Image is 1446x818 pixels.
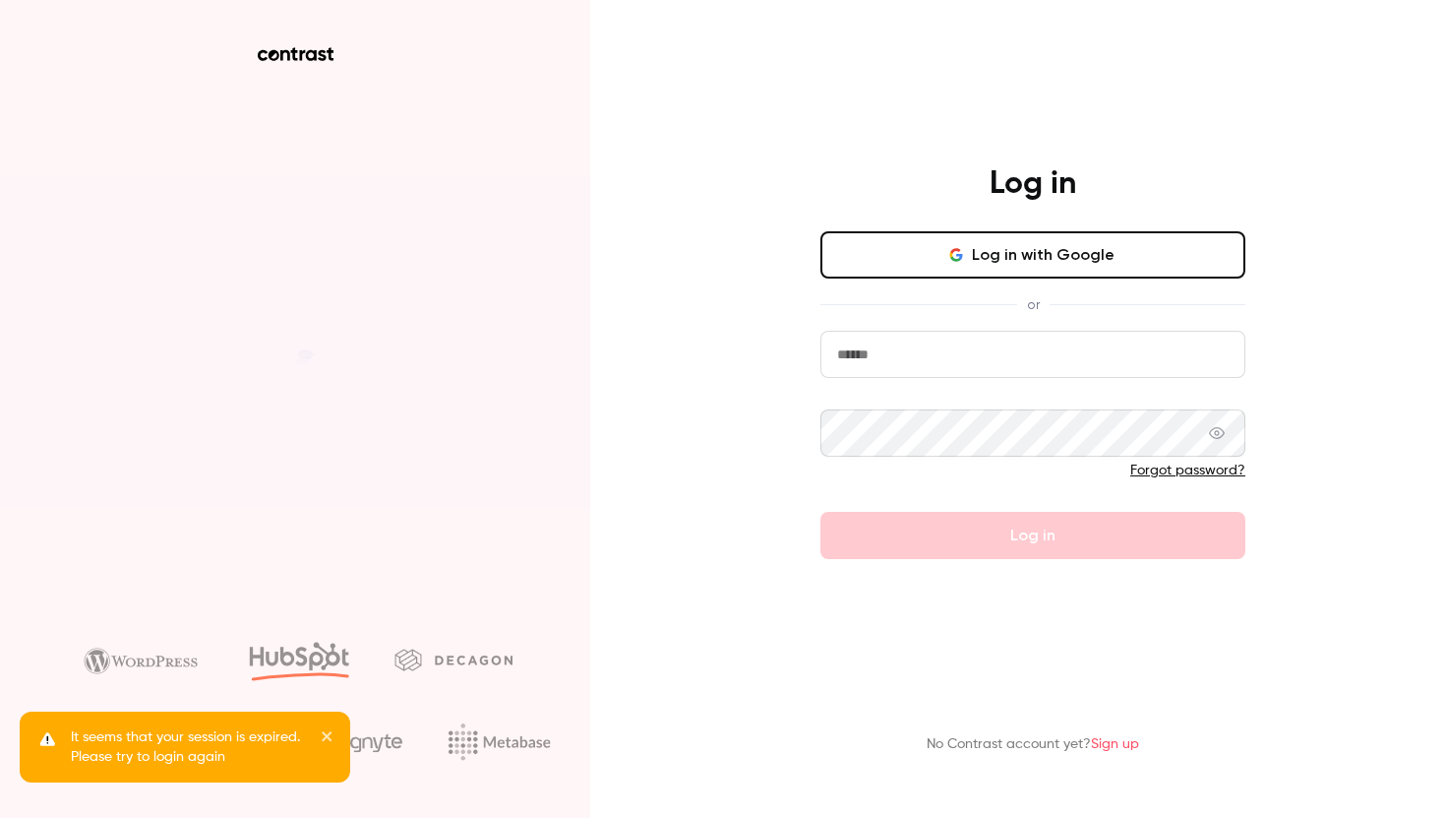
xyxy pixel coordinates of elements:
img: decagon [394,649,512,670]
h4: Log in [990,164,1076,204]
p: It seems that your session is expired. Please try to login again [71,727,307,767]
button: Log in with Google [820,231,1245,279]
button: close [321,727,334,751]
p: No Contrast account yet? [927,734,1139,755]
a: Forgot password? [1130,464,1245,477]
span: or [1017,294,1050,315]
a: Sign up [1091,737,1139,751]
